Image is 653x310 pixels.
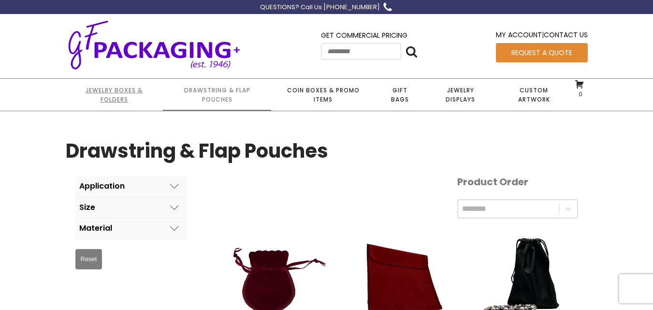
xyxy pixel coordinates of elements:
[575,79,584,98] a: 0
[66,79,163,111] a: Jewelry Boxes & Folders
[79,203,95,212] div: Size
[321,30,407,40] a: Get Commercial Pricing
[79,182,125,191] div: Application
[496,79,571,111] a: Custom Artwork
[544,30,588,40] a: Contact Us
[496,43,588,62] a: Request a Quote
[163,79,271,111] a: Drawstring & Flap Pouches
[75,197,187,218] button: Size
[271,79,375,111] a: Coin Boxes & Promo Items
[75,218,187,239] button: Material
[496,30,542,40] a: My Account
[75,176,187,197] button: Application
[260,2,380,13] div: QUESTIONS? Call Us [PHONE_NUMBER]
[425,79,496,111] a: Jewelry Displays
[66,18,243,71] img: GF Packaging + - Established 1946
[375,79,425,111] a: Gift Bags
[66,135,328,166] h1: Drawstring & Flap Pouches
[79,224,112,233] div: Material
[496,30,588,43] div: |
[576,90,582,98] span: 0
